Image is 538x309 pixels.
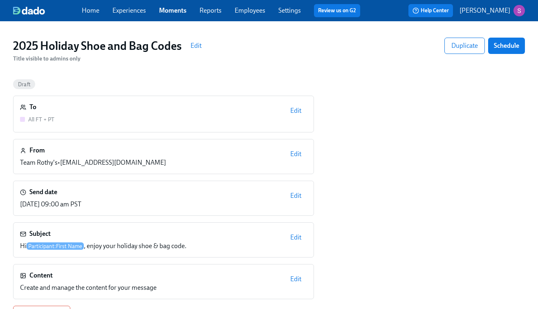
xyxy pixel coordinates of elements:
a: Review us on G2 [318,7,356,15]
img: ACg8ocKvalk5eKiSYA0Mj5kntfYcqlTkZhBNoQiYmXyzfaV5EtRlXQ=s96-c [513,5,525,16]
h6: Send date [29,188,57,197]
button: Review us on G2 [314,4,360,17]
span: Help Center [412,7,449,15]
span: Edit [290,275,301,283]
button: Edit [285,229,307,246]
h6: From [29,146,45,155]
div: [DATE] 09:00 am PST [20,200,81,209]
p: Hi , enjoy your holiday shoe & bag code. [20,242,186,251]
h6: Content [29,271,53,280]
img: dado [13,7,45,15]
button: Edit [285,146,307,162]
h3: 2025 Holiday Shoe and Bag Codes [13,38,182,53]
span: Edit [290,107,301,115]
span: Edit [191,42,202,50]
a: Moments [159,7,186,14]
button: Edit [285,271,307,287]
span: Duplicate [451,42,478,50]
h6: To [29,103,36,112]
a: Experiences [112,7,146,14]
h6: Subject [29,229,51,238]
button: Edit [185,38,207,54]
button: Edit [285,188,307,204]
span: Edit [290,233,301,242]
span: Title visible to admins only [13,55,81,62]
a: Settings [278,7,301,14]
button: Duplicate [444,38,485,54]
span: Schedule [494,42,519,50]
a: Reports [200,7,222,14]
p: [PERSON_NAME] [460,6,510,15]
span: Draft [13,81,35,87]
span: Participant : First Name [27,242,84,250]
button: Schedule [488,38,525,54]
button: Edit [285,103,307,119]
a: Home [82,7,99,14]
span: Edit [290,192,301,200]
button: Help Center [408,4,453,17]
div: Team Rothy's • [EMAIL_ADDRESS][DOMAIN_NAME] [20,158,166,167]
span: All FT + PT [28,116,54,123]
p: Create and manage the content for your message [20,283,157,292]
button: [PERSON_NAME] [460,5,525,16]
a: dado [13,7,82,15]
a: Employees [235,7,265,14]
span: Edit [290,150,301,158]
